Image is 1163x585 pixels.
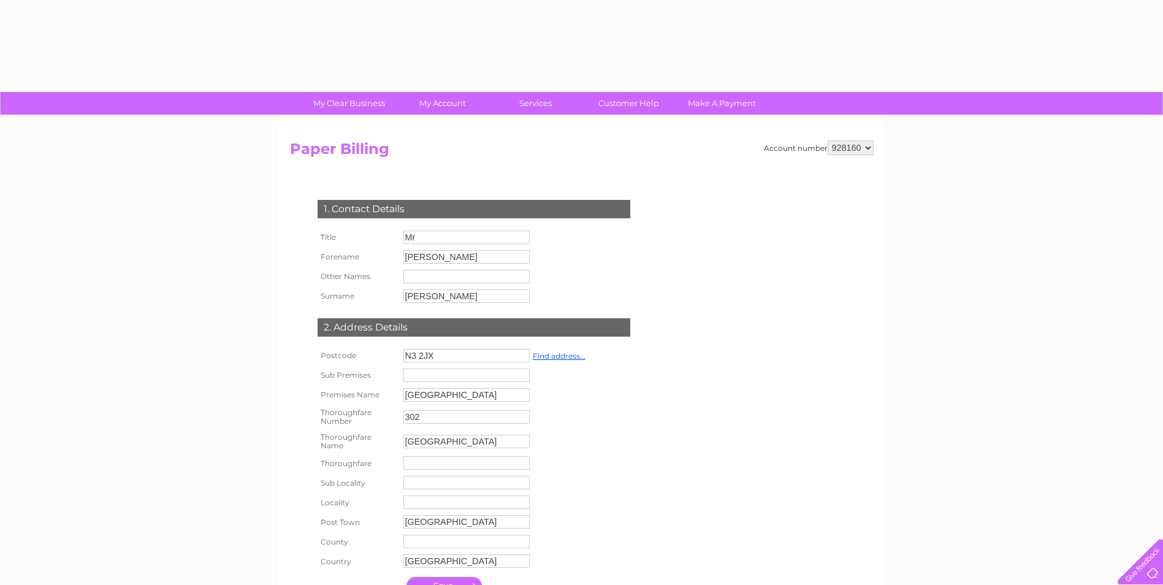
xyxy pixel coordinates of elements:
[315,512,400,532] th: Post Town
[315,267,400,286] th: Other Names
[315,365,400,385] th: Sub Premises
[299,92,400,115] a: My Clear Business
[315,405,400,429] th: Thoroughfare Number
[533,351,585,361] a: Find address...
[578,92,679,115] a: Customer Help
[315,473,400,492] th: Sub Locality
[290,140,874,164] h2: Paper Billing
[315,551,400,571] th: Country
[764,140,874,155] div: Account number
[315,346,400,365] th: Postcode
[318,200,630,218] div: 1. Contact Details
[671,92,772,115] a: Make A Payment
[315,247,400,267] th: Forename
[392,92,493,115] a: My Account
[318,318,630,337] div: 2. Address Details
[315,429,400,454] th: Thoroughfare Name
[315,492,400,512] th: Locality
[485,92,586,115] a: Services
[315,532,400,551] th: County
[315,286,400,306] th: Surname
[315,453,400,473] th: Thoroughfare
[315,227,400,247] th: Title
[315,385,400,405] th: Premises Name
